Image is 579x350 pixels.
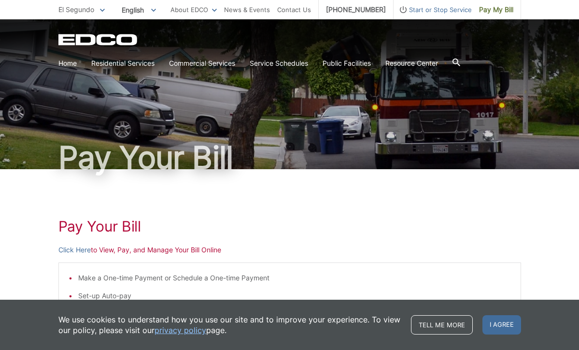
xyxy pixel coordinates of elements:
[58,245,521,255] p: to View, Pay, and Manage Your Bill Online
[78,273,511,283] li: Make a One-time Payment or Schedule a One-time Payment
[169,58,235,69] a: Commercial Services
[250,58,308,69] a: Service Schedules
[58,314,401,335] p: We use cookies to understand how you use our site and to improve your experience. To view our pol...
[385,58,438,69] a: Resource Center
[170,4,217,15] a: About EDCO
[58,34,139,45] a: EDCD logo. Return to the homepage.
[58,142,521,173] h1: Pay Your Bill
[58,5,94,14] span: El Segundo
[114,2,163,18] span: English
[482,315,521,335] span: I agree
[58,58,77,69] a: Home
[411,315,473,335] a: Tell me more
[323,58,371,69] a: Public Facilities
[224,4,270,15] a: News & Events
[91,58,155,69] a: Residential Services
[277,4,311,15] a: Contact Us
[58,245,91,255] a: Click Here
[78,291,511,301] li: Set-up Auto-pay
[479,4,513,15] span: Pay My Bill
[155,325,206,335] a: privacy policy
[58,218,521,235] h1: Pay Your Bill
